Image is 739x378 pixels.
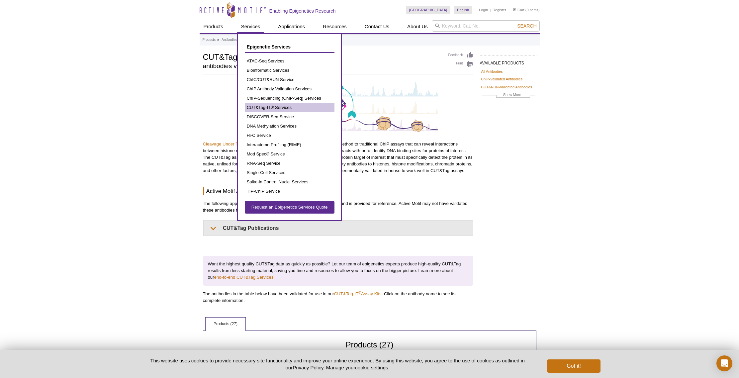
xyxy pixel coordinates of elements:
a: Antibodies [222,37,237,43]
a: ChIP Antibody Validation Services [245,84,334,94]
a: RNA-Seq Service [245,159,334,168]
a: end-to-end CUT&Tag Services [214,275,274,280]
a: Products [200,20,227,33]
h2: Enabling Epigenetics Research [269,8,336,14]
button: Got it! [547,359,600,373]
a: Products (27) [206,318,245,331]
a: Feedback [448,51,473,59]
a: Spike-in Control Nuclei Services [245,177,334,187]
a: TIP-ChIP Service [245,187,334,196]
div: Open Intercom Messenger [716,355,732,371]
a: Cart [513,8,524,12]
summary: CUT&Tag Publications [204,221,473,236]
a: Epigenetic Services [245,41,334,53]
span: Search [517,23,536,29]
a: Bioinformatic Services [245,66,334,75]
li: (0 items) [513,6,540,14]
a: Interactome Profiling (RIME) [245,140,334,149]
h2: Products (27) [207,342,532,355]
a: Cleavage Under Target and Tagmentation (CUT&Tag) [203,142,307,146]
a: Resources [319,20,351,33]
a: CUT&Tag-IT® Services [245,103,334,112]
a: ATAC-Seq Services [245,56,334,66]
a: Services [237,20,264,33]
a: ChIP-Sequencing (ChIP-Seq) Services [245,94,334,103]
a: CUT&Tag-IT®Assay Kits [334,291,382,296]
h2: AVAILABLE PRODUCTS [480,55,536,67]
a: [GEOGRAPHIC_DATA] [406,6,451,14]
a: Applications [274,20,309,33]
p: The following applications have been published using these antibodies and is provided for referen... [203,200,473,214]
a: Contact Us [361,20,393,33]
li: | [490,6,491,14]
p: This website uses cookies to provide necessary site functionality and improve your online experie... [139,357,536,371]
li: » [217,38,219,42]
a: Show More [481,92,535,99]
p: is an alternative method to traditional ChIP assays that can reveal interactions between histone ... [203,141,473,174]
a: All Antibodies [481,68,503,74]
h1: CUT&Tag-Validated Antibodies [203,51,442,61]
a: Register [493,8,506,12]
a: Privacy Policy [293,365,323,370]
h2: antibodies verified to function in CUT&Tag [203,63,442,69]
a: Single-Cell Services [245,168,334,177]
p: Want the highest quality CUT&Tag data as quickly as possible? Let our team of epigenetics experts... [203,256,473,286]
a: Products [203,37,216,43]
a: DISCOVER-Seq Service [245,112,334,122]
h3: Active Motif Antibodies Published for Use in CUT&Tag [203,187,473,195]
a: ChIP-Validated Antibodies [481,76,523,82]
a: Hi-C Service [245,131,334,140]
img: Your Cart [513,8,516,11]
a: Print [448,60,473,68]
input: Keyword, Cat. No. [432,20,540,32]
a: Login [479,8,488,12]
a: DNA Methylation Services [245,122,334,131]
a: Request an Epigenetics Services Quote [245,201,334,214]
a: About Us [403,20,432,33]
sup: ® [358,290,361,294]
button: cookie settings [355,365,388,370]
a: ChIC/CUT&RUN Service [245,75,334,84]
p: The antibodies in the table below have been validated for use in our . Click on the antibody name... [203,291,473,304]
a: Mod Spec® Service [245,149,334,159]
a: CUT&RUN-Validated Antibodies [481,84,532,90]
button: Search [515,23,538,29]
a: English [454,6,472,14]
span: Epigenetic Services [247,44,291,49]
